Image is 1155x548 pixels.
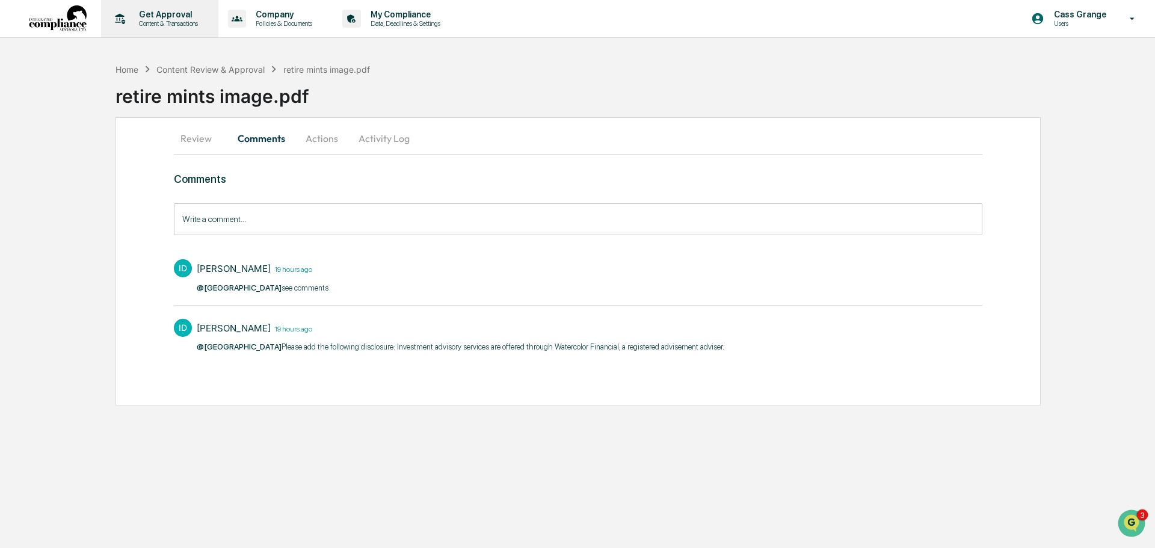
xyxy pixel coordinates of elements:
input: Clear [31,55,199,67]
div: 🗄️ [87,247,97,257]
div: 🖐️ [12,247,22,257]
span: Data Lookup [24,269,76,281]
h3: Comments [174,173,982,185]
span: • [100,196,104,206]
img: 1746055101610-c473b297-6a78-478c-a979-82029cc54cd1 [24,197,34,206]
p: How can we help? [12,25,219,45]
a: 🖐️Preclearance [7,241,82,263]
button: Actions [295,124,349,153]
span: • [100,164,104,173]
img: Jack Rasmussen [12,152,31,171]
span: Attestations [99,246,149,258]
img: 1746055101610-c473b297-6a78-478c-a979-82029cc54cd1 [12,92,34,114]
button: Activity Log [349,124,419,153]
div: retire mints image.pdf [283,64,370,75]
button: Review [174,124,228,153]
div: Content Review & Approval [156,64,265,75]
div: [PERSON_NAME] [197,322,271,334]
button: Comments [228,124,295,153]
p: Company [246,10,318,19]
img: 8933085812038_c878075ebb4cc5468115_72.jpg [25,92,47,114]
span: Preclearance [24,246,78,258]
p: see comments​ [197,282,328,294]
div: ID [174,319,192,337]
img: Jack Rasmussen [12,185,31,204]
p: Cass Grange [1044,10,1112,19]
button: Start new chat [205,96,219,110]
p: Get Approval [129,10,204,19]
span: [DATE] [106,196,131,206]
iframe: Open customer support [1116,508,1149,541]
p: My Compliance [361,10,446,19]
span: Pylon [120,298,146,307]
div: ID [174,259,192,277]
a: Powered byPylon [85,298,146,307]
span: [PERSON_NAME] [37,196,97,206]
time: Tuesday, August 19, 2025 at 4:26:22 PM [271,323,312,333]
div: Start new chat [54,92,197,104]
img: 1746055101610-c473b297-6a78-478c-a979-82029cc54cd1 [24,164,34,174]
p: Users [1044,19,1112,28]
div: Past conversations [12,134,81,143]
time: Tuesday, August 19, 2025 at 4:26:37 PM [271,263,312,274]
div: [PERSON_NAME] [197,263,271,274]
a: 🗄️Attestations [82,241,154,263]
div: We're available if you need us! [54,104,165,114]
p: Please add the following disclosure: Investment advisory services are offered through Watercolor ... [197,341,724,353]
img: logo [29,5,87,32]
a: 🔎Data Lookup [7,264,81,286]
div: 🔎 [12,270,22,280]
div: retire mints image.pdf [115,76,1155,107]
span: @[GEOGRAPHIC_DATA] [197,283,282,292]
div: secondary tabs example [174,124,982,153]
span: @[GEOGRAPHIC_DATA] [197,342,282,351]
p: Policies & Documents [246,19,318,28]
button: See all [186,131,219,146]
span: [DATE] [106,164,131,173]
p: Content & Transactions [129,19,204,28]
p: Data, Deadlines & Settings [361,19,446,28]
div: Home [115,64,138,75]
span: [PERSON_NAME] [37,164,97,173]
